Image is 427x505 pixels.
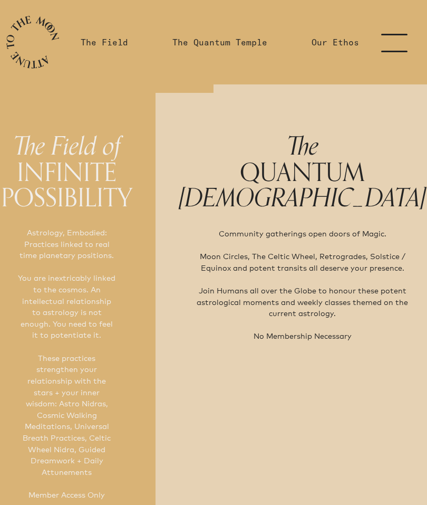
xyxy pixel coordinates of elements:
[179,177,426,219] span: [DEMOGRAPHIC_DATA]
[312,36,359,49] a: Our Ethos
[81,36,128,49] a: The Field
[196,228,409,342] p: Community gatherings open doors of Magic. Moon Circles, The Celtic Wheel, Retrogrades, Solstice /...
[172,36,267,49] a: The Quantum Temple
[1,133,132,210] h1: INFINITE POSSIBILITY
[18,227,115,501] p: Astrology, Embodied: Practices linked to real time planetary positions. You are inextricably link...
[13,126,121,167] span: The Field of
[287,126,318,167] span: The
[179,133,426,211] h1: QUANTUM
